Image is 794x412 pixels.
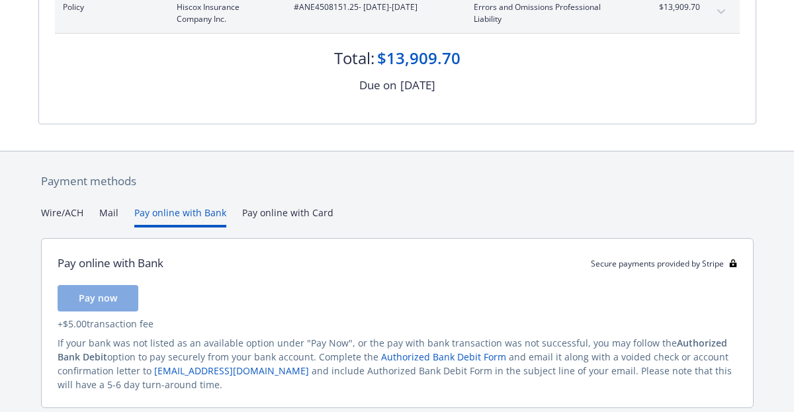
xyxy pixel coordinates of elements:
span: Hiscox Insurance Company Inc. [177,1,273,25]
div: Secure payments provided by Stripe [591,258,737,269]
div: $13,909.70 [377,47,461,69]
button: Mail [99,206,118,227]
div: Payment methods [41,173,754,190]
button: Pay online with Bank [134,206,226,227]
span: Errors and Omissions Professional Liability [474,1,629,25]
div: + $5.00 transaction fee [58,317,737,331]
span: Authorized Bank Debit [58,337,727,363]
button: Wire/ACH [41,206,83,227]
span: Policy [63,1,155,13]
button: expand content [711,1,732,22]
div: Total: [334,47,375,69]
span: #ANE4508151.25 - [DATE]-[DATE] [294,1,453,13]
button: Pay now [58,285,138,311]
span: Pay now [79,292,117,304]
span: $13,909.70 [650,1,700,13]
div: Due on [359,77,396,94]
div: If your bank was not listed as an available option under "Pay Now", or the pay with bank transact... [58,336,737,391]
a: [EMAIL_ADDRESS][DOMAIN_NAME] [154,364,309,377]
div: [DATE] [400,77,435,94]
button: Pay online with Card [242,206,333,227]
a: Authorized Bank Debit Form [381,350,506,363]
div: Pay online with Bank [58,255,163,272]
